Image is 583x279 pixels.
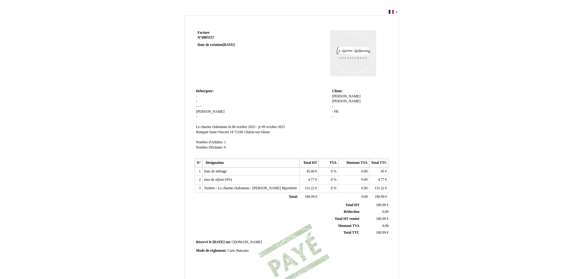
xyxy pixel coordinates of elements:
strong: N° [198,35,271,40]
span: - [196,94,197,98]
span: 0.00 [361,169,368,173]
strong: Date de création [198,43,235,47]
span: lu 06 octobre 2025 - je 09 octobre 2025 [228,125,285,129]
td: % [319,176,338,184]
td: % [319,167,338,176]
span: 0.00 [361,195,368,199]
span: - [332,104,333,108]
th: Désignation [202,159,299,168]
span: Nombre d'Adultes: [196,140,223,144]
span: Réservé le [196,240,212,244]
td: € [299,167,319,176]
span: Montant TVA [338,224,359,228]
span: Rempart Saint-Vincent 18 [196,130,234,134]
span: Total TTC [343,231,359,235]
span: [DATE] [212,240,224,244]
span: 45 [381,169,384,173]
span: Facture [198,31,210,35]
span: 0 [331,178,333,182]
span: FR [334,110,338,114]
img: logo [319,30,387,76]
span: Chalon-sur-Sâone [244,130,270,134]
span: 71100 [234,130,243,134]
span: 0.00 [361,186,368,190]
span: 0 [331,186,333,190]
td: € [361,229,390,236]
span: 4.77 [308,178,314,182]
span: Client: [332,89,342,93]
span: 180.99 [305,195,315,199]
td: 3 [195,184,202,193]
td: 2 [195,176,202,184]
th: N° [195,159,202,168]
span: 180.99 [376,231,386,235]
span: [DATE] [222,43,234,47]
td: € [361,215,390,222]
span: Carte Bancaire [227,249,249,253]
span: - [332,110,333,114]
span: [PERSON_NAME] [332,94,361,98]
span: - [200,104,201,108]
span: - [196,104,197,108]
span: sur: [226,240,232,244]
td: € [369,193,389,201]
span: Réduction [344,210,359,214]
span: 180.99 [375,195,384,199]
span: - [332,115,333,119]
span: 1 [224,140,226,144]
span: [DOMAIN_NAME] [233,240,262,244]
span: 131.22 [375,186,384,190]
td: € [299,184,319,193]
span: 180.99 [376,217,386,221]
span: Total: [289,195,298,199]
td: € [299,176,319,184]
td: 1 [195,167,202,176]
span: 6885557 [202,36,214,40]
span: 0 [224,145,226,149]
th: Total HT [299,159,319,168]
td: € [361,202,390,209]
span: [PERSON_NAME] [196,110,225,114]
td: % [319,184,338,193]
span: [PERSON_NAME] [332,99,361,103]
span: Le charme chalonnais [196,125,228,129]
span: 45.00 [306,169,314,173]
span: Mode de règlement: [196,249,227,253]
span: 4.77 [378,178,384,182]
td: € [369,167,389,176]
span: Total HT [346,203,359,207]
th: Total TTC [369,159,389,168]
span: 0,00 [382,210,388,214]
td: € [299,193,319,201]
td: € [369,184,389,193]
span: 180.99 [376,203,386,207]
td: € [369,176,389,184]
span: - [196,115,197,119]
span: taxe de séjour (4%) [204,178,232,182]
span: Total HT remisé [334,217,359,221]
span: Nuitées - Le charme chalonnais - [PERSON_NAME] Mpembele [204,186,297,190]
span: - [198,104,199,108]
th: Montant TVA [338,159,369,168]
span: Hebergeur: [196,89,214,93]
span: 131.22 [305,186,314,190]
span: - [196,99,197,103]
span: 0.00 [382,224,388,228]
span: 0.00 [361,178,368,182]
span: 0 [331,169,333,173]
span: frais de ménage [204,169,227,173]
span: Nombre d'Enfants: [196,145,223,149]
th: TVA [319,159,338,168]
